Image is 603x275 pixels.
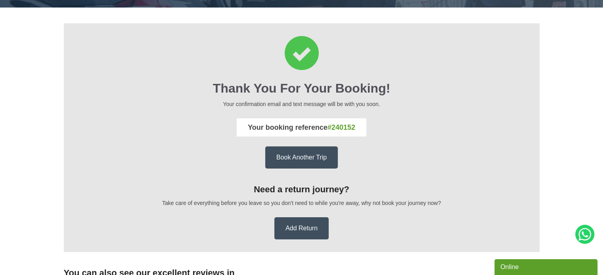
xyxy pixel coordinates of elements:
[327,123,355,131] span: #240152
[274,217,329,239] a: Add Return
[75,199,528,207] p: Take care of everything before you leave so you don't need to while you're away, why not book you...
[75,100,528,108] p: Your confirmation email and text message will be with you soon.
[75,81,528,96] h2: Thank You for your booking!
[75,184,528,195] h3: Need a return journey?
[494,258,599,275] iframe: chat widget
[248,123,355,131] strong: Your booking reference
[285,36,319,70] img: Thank You for your booking Icon
[265,146,338,169] a: Book Another Trip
